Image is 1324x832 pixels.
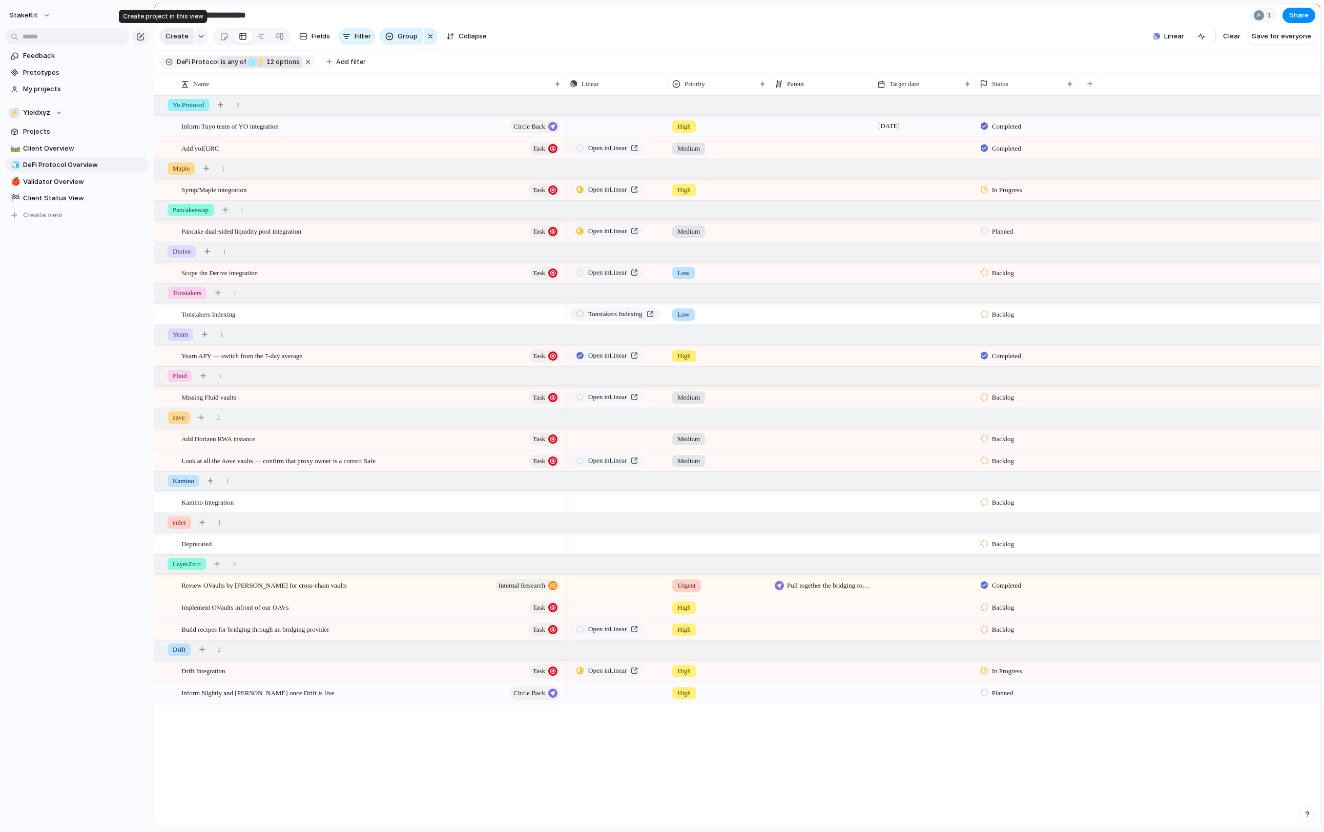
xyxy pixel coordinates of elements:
[529,454,560,468] button: Task
[1289,10,1309,20] span: Share
[533,432,545,446] span: Task
[513,119,545,134] span: Circle Back
[570,349,644,362] a: Open inLinear
[263,58,276,66] span: 12
[533,183,545,197] span: Task
[588,350,627,361] span: Open in Linear
[1164,31,1184,41] span: Linear
[677,309,690,320] span: Low
[529,623,560,636] button: Task
[510,120,560,133] button: Circle Back
[533,454,545,468] span: Task
[677,580,696,591] span: Urgent
[181,454,376,466] span: Look at all the Aave vaults — confirm that proxy owner is a correct Safe
[570,622,644,636] a: Open inLinear
[11,193,18,204] div: 🏁
[570,224,644,238] a: Open inLinear
[379,28,423,45] button: Group
[312,31,330,41] span: Fields
[23,210,63,220] span: Create view
[11,142,18,154] div: 🛤️
[588,143,627,153] span: Open in Linear
[217,644,221,655] span: 2
[992,351,1021,361] span: Completed
[9,193,19,203] button: 🏁
[677,268,690,278] span: Low
[677,121,691,132] span: High
[295,28,334,45] button: Fields
[181,537,212,549] span: Deprecated
[5,191,149,206] div: 🏁Client Status View
[221,163,225,174] span: 1
[529,601,560,614] button: Task
[570,307,660,321] a: Tonstakers Indexing
[9,160,19,170] button: 🧊
[992,497,1014,508] span: Backlog
[588,455,627,466] span: Open in Linear
[165,31,189,41] span: Create
[1223,31,1240,41] span: Clear
[529,664,560,678] button: Task
[181,432,255,444] span: Add Horizen RWA instance
[9,177,19,187] button: 🍎
[220,329,223,340] span: 1
[173,288,201,298] span: Tonstakers
[677,434,700,444] span: Medium
[533,600,545,615] span: Task
[5,141,149,156] div: 🛤️Client Overview
[582,79,599,89] span: Linear
[320,55,372,69] button: Add filter
[677,688,691,698] span: High
[677,392,700,403] span: Medium
[173,329,188,340] span: Yearn
[221,57,226,67] span: is
[247,56,302,68] button: 12 options
[992,688,1013,698] span: Planned
[992,392,1014,403] span: Backlog
[1252,31,1311,41] span: Save for everyone
[677,602,691,613] span: High
[677,625,691,635] span: High
[459,31,487,41] span: Collapse
[236,100,240,110] span: 2
[992,268,1014,278] span: Backlog
[529,266,560,280] button: Task
[570,141,644,155] a: Open inLinear
[513,686,545,700] span: Circle Back
[181,687,335,698] span: Inform Nightly and [PERSON_NAME] once Drift is live
[181,496,234,508] span: Kamino Integration
[992,580,1021,591] span: Completed
[533,141,545,156] span: Task
[992,625,1014,635] span: Backlog
[263,57,300,67] span: options
[533,224,545,239] span: Task
[1149,29,1188,44] button: Linear
[193,79,209,89] span: Name
[992,226,1013,237] span: Planned
[23,68,145,78] span: Prototypes
[889,79,919,89] span: Target date
[9,10,38,20] span: StakeKit
[533,622,545,637] span: Task
[23,193,145,203] span: Client Status View
[181,142,219,154] span: Add yoEURC
[588,226,627,236] span: Open in Linear
[173,246,191,257] span: Derive
[173,205,209,215] span: Pancakeswap
[570,183,644,196] a: Open inLinear
[533,390,545,405] span: Task
[685,79,705,89] span: Priority
[5,7,56,24] button: StakeKit
[181,225,301,237] span: Pancake dual-sided liquidity pool integration
[219,56,248,68] button: isany of
[992,143,1021,154] span: Completed
[173,559,201,569] span: LayerZero
[226,57,246,67] span: any of
[992,539,1014,549] span: Backlog
[529,349,560,363] button: Task
[499,578,545,593] span: Internal Research
[787,79,804,89] span: Parent
[588,309,643,319] span: Tonstakers Indexing
[1282,8,1315,23] button: Share
[510,687,560,700] button: Circle Back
